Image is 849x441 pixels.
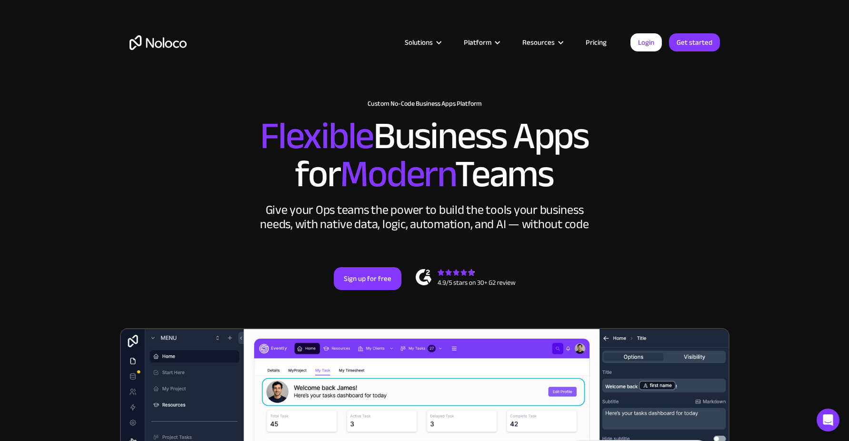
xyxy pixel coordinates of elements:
div: Resources [522,36,555,49]
a: Login [630,33,662,51]
a: Pricing [574,36,619,49]
a: Get started [669,33,720,51]
a: home [130,35,187,50]
div: Give your Ops teams the power to build the tools your business needs, with native data, logic, au... [258,203,591,231]
div: Open Intercom Messenger [817,409,839,431]
div: Solutions [393,36,452,49]
span: Flexible [260,100,373,171]
div: Platform [452,36,510,49]
div: Resources [510,36,574,49]
h2: Business Apps for Teams [130,117,720,193]
a: Sign up for free [334,267,401,290]
div: Platform [464,36,491,49]
div: Solutions [405,36,433,49]
span: Modern [340,139,455,210]
h1: Custom No-Code Business Apps Platform [130,100,720,108]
